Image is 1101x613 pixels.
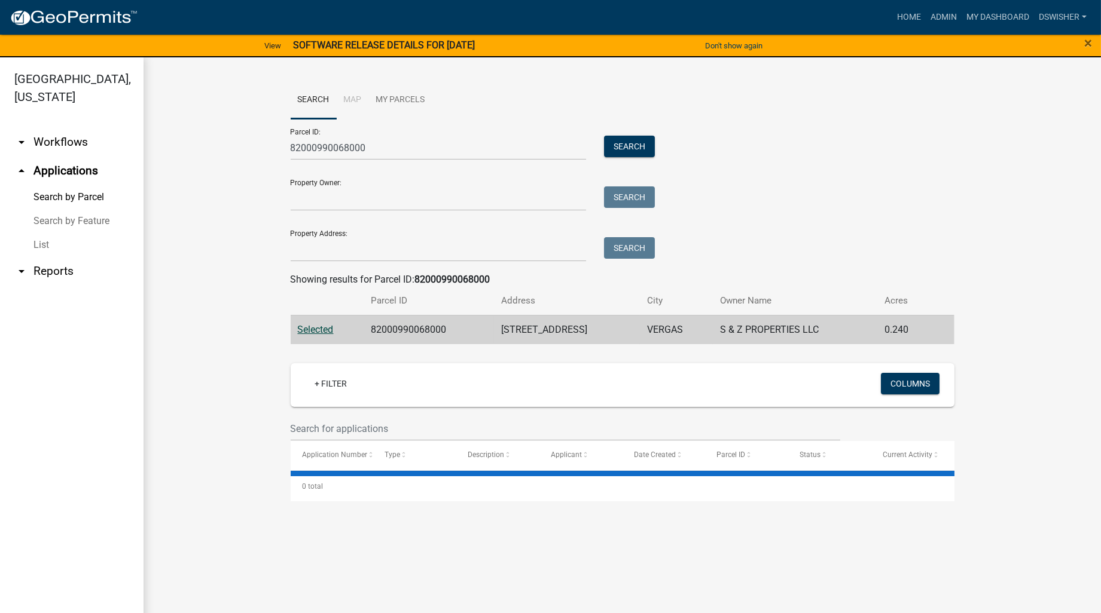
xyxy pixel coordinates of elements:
[623,441,706,470] datatable-header-cell: Date Created
[260,36,286,56] a: View
[877,315,933,344] td: 0.240
[291,441,374,470] datatable-header-cell: Application Number
[604,136,655,157] button: Search
[539,441,623,470] datatable-header-cell: Applicant
[962,6,1034,29] a: My Dashboard
[1084,35,1092,51] span: ×
[551,450,582,459] span: Applicant
[291,272,954,287] div: Showing results for Parcel ID:
[494,315,640,344] td: [STREET_ADDRESS]
[705,441,788,470] datatable-header-cell: Parcel ID
[1034,6,1091,29] a: dswisher
[788,441,871,470] datatable-header-cell: Status
[713,287,877,315] th: Owner Name
[14,164,29,178] i: arrow_drop_up
[293,39,475,51] strong: SOFTWARE RELEASE DETAILS FOR [DATE]
[305,373,356,394] a: + Filter
[14,135,29,149] i: arrow_drop_down
[800,450,821,459] span: Status
[1084,36,1092,50] button: Close
[364,287,494,315] th: Parcel ID
[634,450,676,459] span: Date Created
[700,36,767,56] button: Don't show again
[716,450,745,459] span: Parcel ID
[926,6,962,29] a: Admin
[640,315,713,344] td: VERGAS
[364,315,494,344] td: 82000990068000
[291,416,841,441] input: Search for applications
[494,287,640,315] th: Address
[892,6,926,29] a: Home
[604,237,655,259] button: Search
[302,450,367,459] span: Application Number
[468,450,504,459] span: Description
[291,471,954,501] div: 0 total
[298,324,334,335] a: Selected
[291,81,337,119] a: Search
[604,186,655,208] button: Search
[385,450,400,459] span: Type
[369,81,432,119] a: My Parcels
[14,264,29,278] i: arrow_drop_down
[456,441,539,470] datatable-header-cell: Description
[415,274,490,285] strong: 82000990068000
[883,450,932,459] span: Current Activity
[373,441,456,470] datatable-header-cell: Type
[877,287,933,315] th: Acres
[881,373,940,394] button: Columns
[640,287,713,315] th: City
[871,441,954,470] datatable-header-cell: Current Activity
[713,315,877,344] td: S & Z PROPERTIES LLC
